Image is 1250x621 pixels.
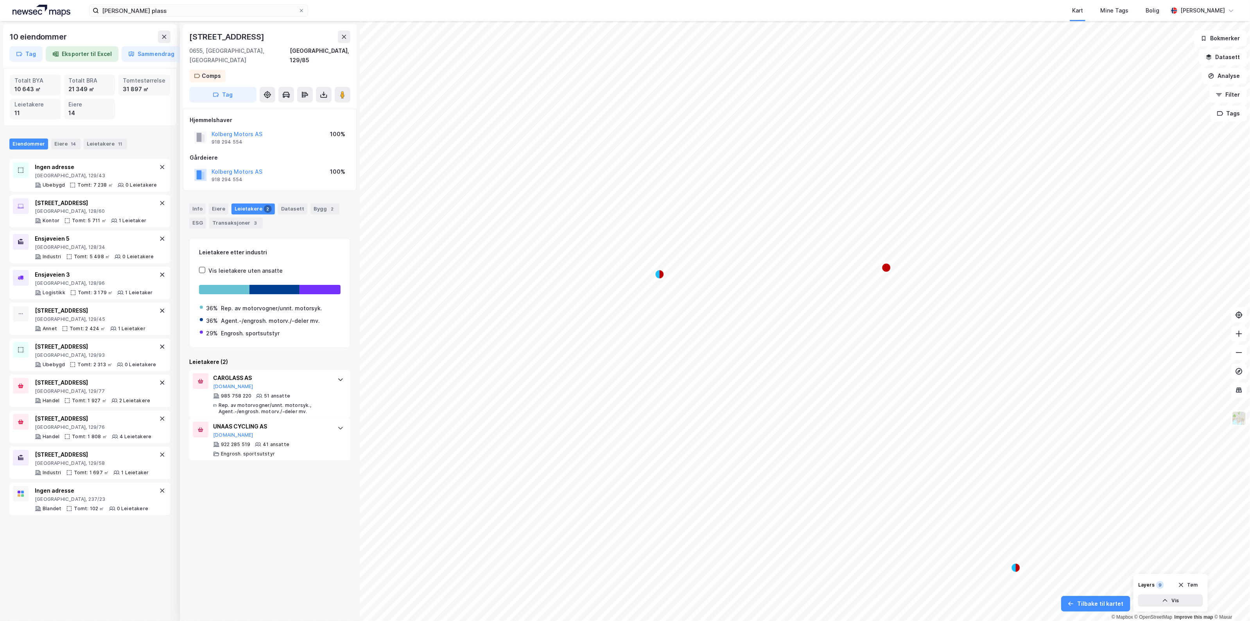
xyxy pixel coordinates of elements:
div: 29% [206,329,218,338]
div: 0 Leietakere [122,254,154,260]
div: Mine Tags [1100,6,1128,15]
div: 985 758 220 [221,393,251,399]
div: 1 Leietaker [125,290,152,296]
div: 10 643 ㎡ [14,85,56,94]
div: Info [189,203,206,214]
div: Eiendommer [9,139,48,149]
a: OpenStreetMap [1135,614,1173,620]
div: Eiere [209,203,228,214]
div: Map marker [1011,563,1020,572]
div: UNAAS CYCLING AS [213,422,330,431]
div: 11 [116,140,124,148]
div: [STREET_ADDRESS] [35,450,149,459]
div: Ingen adresse [35,486,148,495]
div: Comps [202,71,221,81]
div: Layers [1138,582,1155,588]
div: Vis leietakere uten ansatte [208,266,283,275]
button: Sammendrag [122,46,181,62]
div: Leietakere [14,100,56,109]
input: Søk på adresse, matrikkel, gårdeiere, leietakere eller personer [99,5,298,16]
div: Kontor [43,218,59,224]
div: 41 ansatte [263,441,289,448]
div: Totalt BRA [69,76,111,85]
div: Leietakere etter industri [199,248,341,257]
div: [STREET_ADDRESS] [35,198,146,208]
div: 36% [206,304,218,313]
div: [GEOGRAPHIC_DATA], 129/77 [35,388,150,394]
div: Engrosh. sportsutstyr [221,329,280,338]
div: Blandet [43,506,61,512]
button: [DOMAIN_NAME] [213,383,253,390]
button: Tilbake til kartet [1061,596,1130,612]
div: [GEOGRAPHIC_DATA], 129/58 [35,460,149,466]
div: Eiere [51,139,81,149]
div: Tomt: 102 ㎡ [74,506,104,512]
iframe: Chat Widget [1211,583,1250,621]
button: [DOMAIN_NAME] [213,432,253,438]
button: Datasett [1199,49,1247,65]
div: [GEOGRAPHIC_DATA], 129/45 [35,316,145,322]
div: Bolig [1146,6,1159,15]
div: 0 Leietakere [126,182,157,188]
div: Hjemmelshaver [190,115,350,125]
div: Tomt: 1 808 ㎡ [72,434,107,440]
div: 922 285 519 [221,441,250,448]
div: 21 349 ㎡ [69,85,111,94]
div: Tomt: 7 238 ㎡ [77,182,113,188]
div: Ubebygd [43,182,65,188]
div: Leietakere [84,139,127,149]
button: Tags [1211,106,1247,121]
div: Rep. av motorvogner/unnt. motorsyk. [221,304,322,313]
div: Ingen adresse [35,162,157,172]
div: 3 [252,219,260,227]
div: Eiere [69,100,111,109]
div: Tomt: 5 498 ㎡ [74,254,110,260]
div: [GEOGRAPHIC_DATA], 129/43 [35,173,157,179]
button: Eksporter til Excel [46,46,118,62]
div: 14 [69,140,77,148]
div: 31 897 ㎡ [123,85,165,94]
div: Handel [43,434,59,440]
div: 4 Leietakere [120,434,151,440]
div: 9 [1156,581,1164,589]
div: Handel [43,398,59,404]
div: Tomt: 2 424 ㎡ [70,326,106,332]
div: 51 ansatte [264,393,290,399]
div: Tomt: 1 927 ㎡ [72,398,107,404]
div: [GEOGRAPHIC_DATA], 128/34 [35,244,154,250]
a: Mapbox [1112,614,1133,620]
button: Vis [1138,594,1203,607]
div: Ensjøveien 3 [35,270,153,279]
div: 1 Leietaker [118,326,145,332]
div: 36% [206,316,218,326]
div: Bygg [310,203,339,214]
div: Agent.-/engrosh. motorv./-deler mv. [221,316,320,326]
div: Ensjøveien 5 [35,234,154,243]
div: Map marker [655,270,664,279]
div: [STREET_ADDRESS] [35,414,151,423]
div: 2 [328,205,336,213]
div: 0 Leietakere [125,362,156,368]
div: Leietakere (2) [189,357,350,367]
div: 14 [69,109,111,117]
div: [GEOGRAPHIC_DATA], 128/96 [35,280,153,286]
div: Totalt BYA [14,76,56,85]
div: Leietakere [231,203,275,214]
a: Improve this map [1175,614,1213,620]
div: 0 Leietakere [117,506,148,512]
div: [STREET_ADDRESS] [35,378,150,387]
div: 1 Leietaker [121,470,149,476]
div: 918 294 554 [212,139,242,145]
div: 1 Leietaker [119,218,146,224]
div: 0655, [GEOGRAPHIC_DATA], [GEOGRAPHIC_DATA] [189,46,290,65]
div: [GEOGRAPHIC_DATA], 128/60 [35,208,146,214]
div: Tomt: 5 711 ㎡ [72,218,106,224]
div: [STREET_ADDRESS] [189,31,266,43]
button: Tag [9,46,43,62]
button: Bokmerker [1194,31,1247,46]
div: [GEOGRAPHIC_DATA], 129/85 [290,46,350,65]
div: [STREET_ADDRESS] [35,342,156,351]
div: 100% [330,130,345,139]
div: Datasett [278,203,307,214]
div: Annet [43,326,57,332]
